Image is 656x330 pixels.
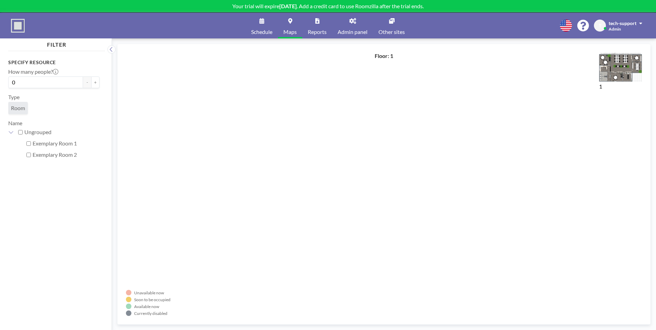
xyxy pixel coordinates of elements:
[11,19,25,33] img: organization-logo
[134,290,164,295] div: Unavailable now
[8,94,20,101] label: Type
[134,297,171,302] div: Soon to be occupied
[11,105,25,111] span: Room
[91,76,99,88] button: +
[24,129,99,135] label: Ungrouped
[599,52,642,82] img: ExemplaryFloorPlanRoomzilla.png
[279,3,297,9] b: [DATE]
[375,52,393,59] h4: Floor: 1
[8,59,99,66] h3: Specify resource
[373,13,410,38] a: Other sites
[83,76,91,88] button: -
[332,13,373,38] a: Admin panel
[246,13,278,38] a: Schedule
[308,29,327,35] span: Reports
[8,38,105,48] h4: FILTER
[8,68,58,75] label: How many people?
[283,29,297,35] span: Maps
[33,140,99,147] label: Exemplary Room 1
[134,304,159,309] div: Available now
[599,23,601,29] span: T
[338,29,367,35] span: Admin panel
[8,120,22,126] label: Name
[33,151,99,158] label: Exemplary Room 2
[378,29,405,35] span: Other sites
[609,26,621,32] span: Admin
[278,13,302,38] a: Maps
[609,20,636,26] span: tech-support
[302,13,332,38] a: Reports
[134,311,167,316] div: Currently disabled
[251,29,272,35] span: Schedule
[599,83,602,90] label: 1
